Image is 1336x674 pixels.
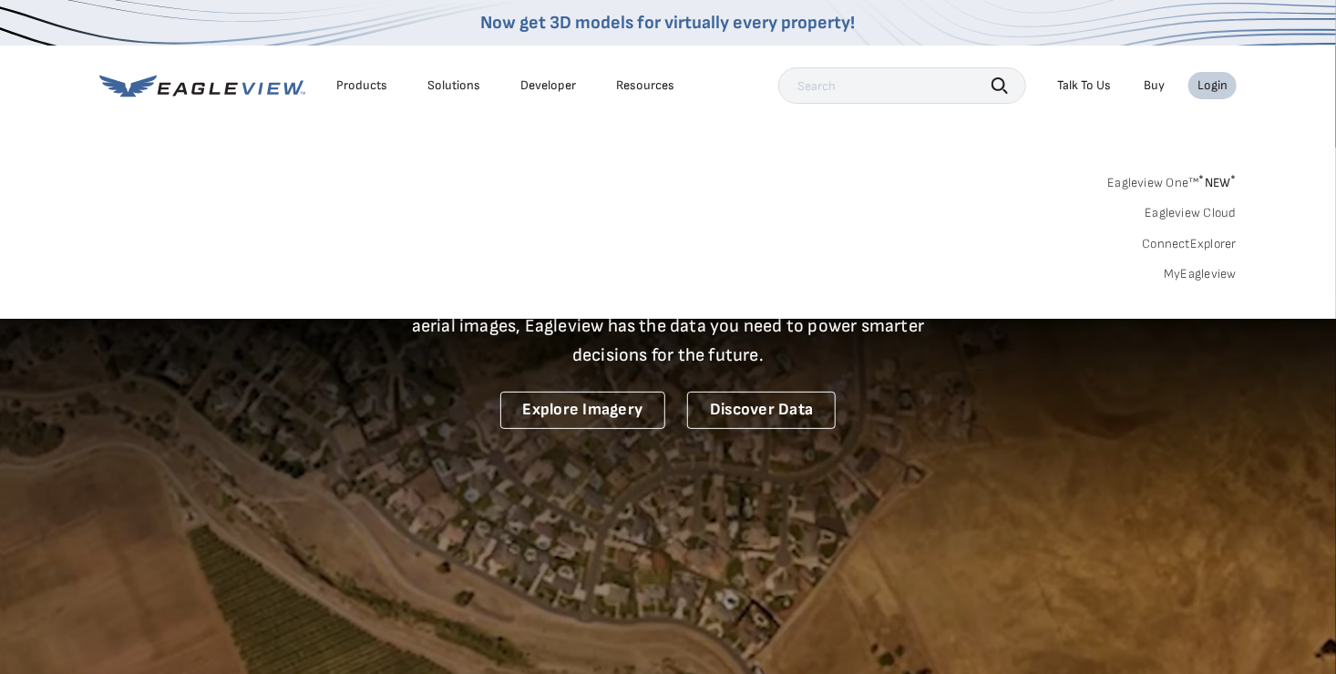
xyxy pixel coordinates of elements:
[500,392,666,429] a: Explore Imagery
[481,12,856,34] a: Now get 3D models for virtually every property!
[1142,236,1237,252] a: ConnectExplorer
[1144,77,1165,94] a: Buy
[389,282,947,370] p: A new era starts here. Built on more than 3.5 billion high-resolution aerial images, Eagleview ha...
[1107,169,1237,190] a: Eagleview One™*NEW*
[336,77,387,94] div: Products
[1145,205,1237,221] a: Eagleview Cloud
[616,77,674,94] div: Resources
[427,77,480,94] div: Solutions
[687,392,836,429] a: Discover Data
[520,77,576,94] a: Developer
[1199,175,1237,190] span: NEW
[778,67,1026,104] input: Search
[1057,77,1111,94] div: Talk To Us
[1164,266,1237,282] a: MyEagleview
[1197,77,1228,94] div: Login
